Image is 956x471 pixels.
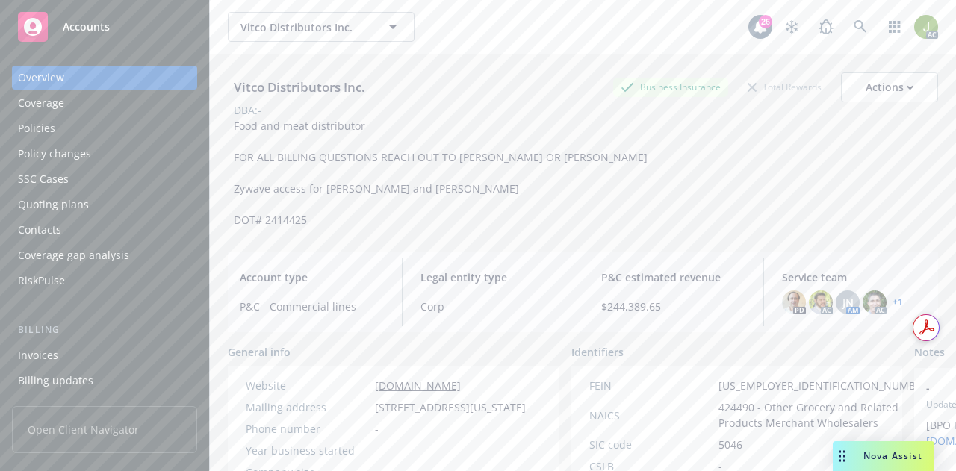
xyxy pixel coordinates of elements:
span: - [375,421,379,437]
span: - [375,443,379,458]
span: General info [228,344,291,360]
div: SIC code [589,437,713,452]
span: $244,389.65 [601,299,745,314]
a: RiskPulse [12,269,197,293]
div: Business Insurance [613,78,728,96]
span: [US_EMPLOYER_IDENTIFICATION_NUMBER] [718,378,932,393]
span: Vitco Distributors Inc. [240,19,370,35]
div: 26 [759,15,772,28]
span: P&C - Commercial lines [240,299,384,314]
span: Service team [782,269,926,285]
a: Search [845,12,875,42]
span: 5046 [718,437,742,452]
span: Accounts [63,21,110,33]
div: SSC Cases [18,167,69,191]
span: P&C estimated revenue [601,269,745,285]
div: FEIN [589,378,713,393]
div: Coverage [18,91,64,115]
span: Account type [240,269,384,285]
div: Quoting plans [18,193,89,216]
a: Report a Bug [811,12,841,42]
div: Billing [12,322,197,337]
div: Billing updates [18,369,93,393]
div: Total Rewards [740,78,829,96]
a: Coverage [12,91,197,115]
button: Actions [841,72,938,102]
img: photo [782,290,806,314]
button: Vitco Distributors Inc. [228,12,415,42]
span: Identifiers [571,344,624,360]
span: Corp [420,299,565,314]
img: photo [809,290,833,314]
a: Quoting plans [12,193,197,216]
div: Actions [866,73,913,102]
a: SSC Cases [12,167,197,191]
a: +1 [893,298,903,307]
div: Year business started [246,443,369,458]
div: Overview [18,66,64,90]
div: Mailing address [246,399,369,415]
div: DBA: - [234,102,261,118]
span: JN [842,295,854,311]
div: Invoices [18,343,58,367]
a: Contacts [12,218,197,242]
div: Contacts [18,218,61,242]
span: Open Client Navigator [12,406,197,453]
div: Vitco Distributors Inc. [228,78,371,97]
span: [STREET_ADDRESS][US_STATE] [375,399,526,415]
img: photo [863,290,887,314]
span: Notes [914,344,945,362]
a: Billing updates [12,369,197,393]
a: Invoices [12,343,197,367]
div: Policy changes [18,142,91,166]
div: NAICS [589,408,713,423]
div: Policies [18,116,55,140]
button: Nova Assist [833,441,934,471]
span: Legal entity type [420,269,565,285]
img: photo [914,15,938,39]
div: Coverage gap analysis [18,243,129,267]
span: 424490 - Other Grocery and Related Products Merchant Wholesalers [718,399,932,431]
a: Policies [12,116,197,140]
div: Website [246,378,369,393]
a: Policy changes [12,142,197,166]
span: Food and meat distributor FOR ALL BILLING QUESTIONS REACH OUT TO [PERSON_NAME] OR [PERSON_NAME] Z... [234,119,648,227]
a: Switch app [880,12,910,42]
div: Phone number [246,421,369,437]
a: Overview [12,66,197,90]
a: Stop snowing [777,12,807,42]
a: [DOMAIN_NAME] [375,378,461,393]
a: Coverage gap analysis [12,243,197,267]
span: Nova Assist [863,449,922,462]
a: Accounts [12,6,197,48]
div: RiskPulse [18,269,65,293]
div: Drag to move [833,441,851,471]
